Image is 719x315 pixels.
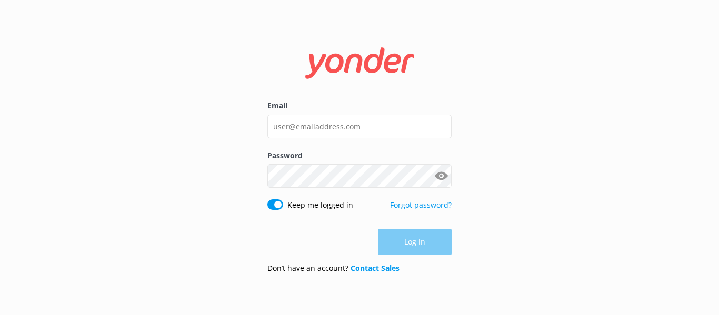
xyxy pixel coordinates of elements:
input: user@emailaddress.com [267,115,452,138]
a: Contact Sales [351,263,400,273]
p: Don’t have an account? [267,262,400,274]
a: Forgot password? [390,200,452,210]
label: Email [267,100,452,111]
label: Keep me logged in [287,199,353,211]
button: Show password [431,166,452,187]
label: Password [267,150,452,161]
